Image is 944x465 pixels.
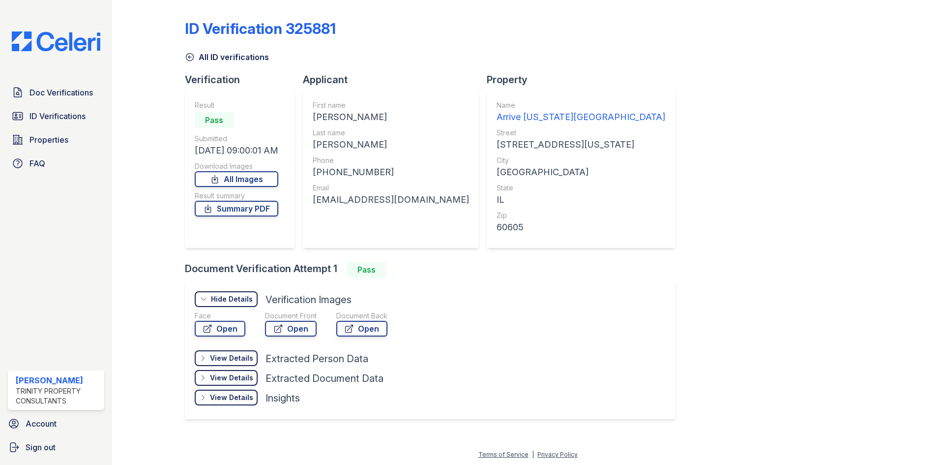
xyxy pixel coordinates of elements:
[347,262,386,278] div: Pass
[497,138,665,152] div: [STREET_ADDRESS][US_STATE]
[195,171,278,187] a: All Images
[313,128,469,138] div: Last name
[195,191,278,201] div: Result summary
[195,321,245,337] a: Open
[26,418,57,430] span: Account
[265,293,352,307] div: Verification Images
[903,426,934,455] iframe: chat widget
[336,321,387,337] a: Open
[211,294,253,304] div: Hide Details
[537,451,578,458] a: Privacy Policy
[16,374,100,386] div: [PERSON_NAME]
[497,211,665,220] div: Zip
[265,311,317,321] div: Document Front
[4,437,108,457] a: Sign out
[26,441,56,453] span: Sign out
[497,100,665,124] a: Name Arrive [US_STATE][GEOGRAPHIC_DATA]
[497,155,665,165] div: City
[8,154,104,173] a: FAQ
[313,155,469,165] div: Phone
[195,144,278,157] div: [DATE] 09:00:01 AM
[497,110,665,124] div: Arrive [US_STATE][GEOGRAPHIC_DATA]
[8,106,104,126] a: ID Verifications
[210,393,253,403] div: View Details
[195,161,278,171] div: Download Images
[8,83,104,102] a: Doc Verifications
[478,451,529,458] a: Terms of Service
[29,110,86,122] span: ID Verifications
[195,201,278,217] a: Summary PDF
[497,193,665,207] div: IL
[265,391,300,405] div: Insights
[195,100,278,110] div: Result
[313,193,469,207] div: [EMAIL_ADDRESS][DOMAIN_NAME]
[4,414,108,434] a: Account
[210,353,253,363] div: View Details
[336,311,387,321] div: Document Back
[8,130,104,150] a: Properties
[265,321,317,337] a: Open
[185,20,336,37] div: ID Verification 325881
[29,134,68,146] span: Properties
[313,110,469,124] div: [PERSON_NAME]
[195,311,245,321] div: Face
[29,157,45,169] span: FAQ
[313,183,469,193] div: Email
[185,51,269,63] a: All ID verifications
[4,31,108,51] img: CE_Logo_Blue-a8612792a0a2168367f1c8372b55b34899dd931a85d93a1a3d3e32e68fde9ad4.png
[532,451,534,458] div: |
[497,128,665,138] div: Street
[185,262,683,278] div: Document Verification Attempt 1
[303,73,487,87] div: Applicant
[497,220,665,234] div: 60605
[313,165,469,179] div: [PHONE_NUMBER]
[313,138,469,152] div: [PERSON_NAME]
[265,352,368,366] div: Extracted Person Data
[487,73,683,87] div: Property
[497,183,665,193] div: State
[195,112,234,128] div: Pass
[265,372,383,385] div: Extracted Document Data
[313,100,469,110] div: First name
[210,373,253,383] div: View Details
[29,87,93,98] span: Doc Verifications
[195,134,278,144] div: Submitted
[16,386,100,406] div: Trinity Property Consultants
[497,165,665,179] div: [GEOGRAPHIC_DATA]
[497,100,665,110] div: Name
[185,73,303,87] div: Verification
